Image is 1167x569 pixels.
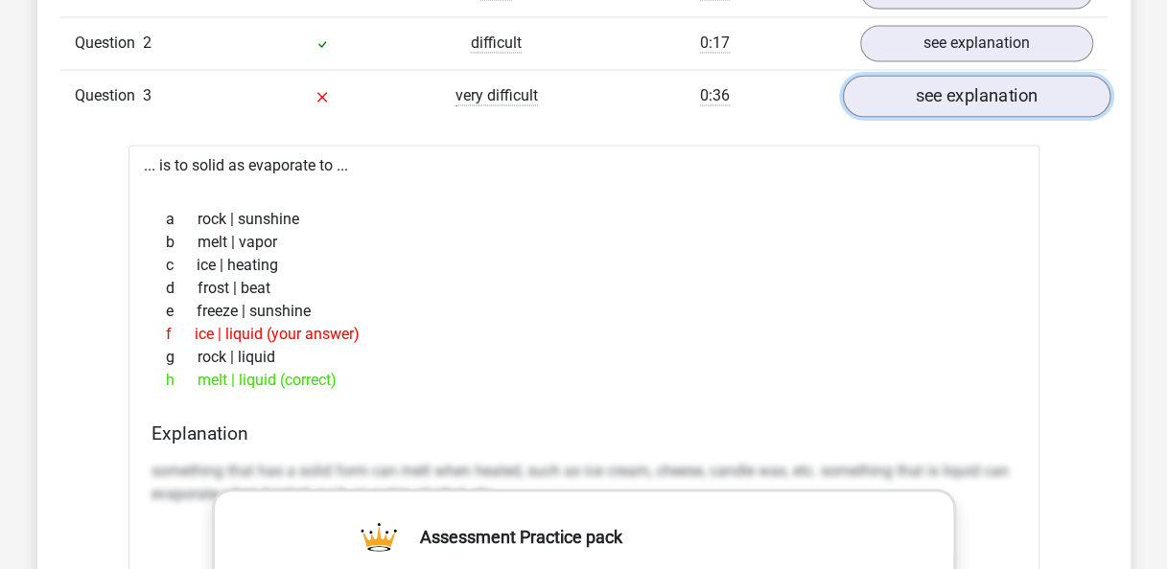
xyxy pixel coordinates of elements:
span: c [166,253,197,276]
span: b [166,230,198,253]
span: h [166,368,198,391]
span: 3 [143,86,152,104]
div: melt | vapor [152,230,1016,253]
div: ice | heating [152,253,1016,276]
a: see explanation [860,25,1093,61]
span: e [166,299,197,322]
span: f [166,322,195,345]
span: 2 [143,34,152,52]
div: frost | beat [152,276,1016,299]
span: difficult [471,34,522,53]
div: rock | sunshine [152,207,1016,230]
h4: Explanation [152,421,1016,444]
span: Question [75,84,143,107]
span: very difficult [455,86,538,105]
span: 0:36 [700,86,730,105]
span: Question [75,32,143,55]
div: ice | liquid (your answer) [152,322,1016,345]
span: a [166,207,198,230]
div: melt | liquid (correct) [152,368,1016,391]
div: rock | liquid [152,345,1016,368]
span: d [166,276,198,299]
span: 0:17 [700,34,730,53]
span: g [166,345,198,368]
div: freeze | sunshine [152,299,1016,322]
a: see explanation [842,75,1109,117]
p: something that has a solid form can melt when heated, such as ice cream, cheese, candle wax, etc.... [152,459,1016,505]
